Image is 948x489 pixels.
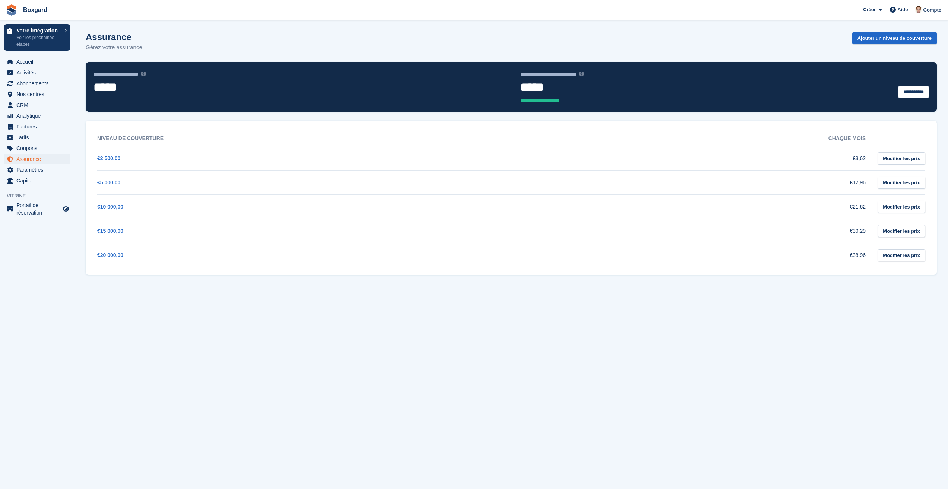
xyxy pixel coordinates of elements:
[878,152,925,165] a: Modifier les prix
[852,32,937,44] a: Ajouter un niveau de couverture
[16,143,61,153] span: Coupons
[4,78,70,89] a: menu
[20,4,50,16] a: Boxgard
[878,177,925,189] a: Modifier les prix
[4,100,70,110] a: menu
[16,201,61,216] span: Portail de réservation
[16,175,61,186] span: Capital
[97,180,120,185] a: €5 000,00
[4,111,70,121] a: menu
[97,252,123,258] a: €20 000,00
[4,57,70,67] a: menu
[4,154,70,164] a: menu
[16,28,61,33] p: Votre intégration
[923,6,941,14] span: Compte
[16,111,61,121] span: Analytique
[878,201,925,213] a: Modifier les prix
[16,67,61,78] span: Activités
[16,154,61,164] span: Assurance
[489,131,881,146] th: Chaque mois
[86,32,142,42] h1: Assurance
[61,204,70,213] a: Boutique d'aperçu
[6,4,17,16] img: stora-icon-8386f47178a22dfd0bd8f6a31ec36ba5ce8667c1dd55bd0f319d3a0aa187defe.svg
[878,249,925,261] a: Modifier les prix
[97,204,123,210] a: €10 000,00
[489,171,881,195] td: €12,96
[16,165,61,175] span: Paramètres
[86,43,142,52] p: Gérez votre assurance
[4,89,70,99] a: menu
[489,195,881,219] td: €21,62
[579,72,584,76] img: icon-info-grey-7440780725fd019a000dd9b08b2336e03edf1995a4989e88bcd33f0948082b44.svg
[878,225,925,237] a: Modifier les prix
[16,34,61,48] p: Voir les prochaines étapes
[915,6,922,13] img: Alban Mackay
[97,228,123,234] a: €15 000,00
[4,165,70,175] a: menu
[16,78,61,89] span: Abonnements
[16,100,61,110] span: CRM
[4,121,70,132] a: menu
[7,192,74,200] span: Vitrine
[16,57,61,67] span: Accueil
[4,132,70,143] a: menu
[897,6,908,13] span: Aide
[4,201,70,216] a: menu
[4,175,70,186] a: menu
[97,131,489,146] th: Niveau de couverture
[97,155,120,161] a: €2 500,00
[4,24,70,51] a: Votre intégration Voir les prochaines étapes
[863,6,876,13] span: Créer
[16,121,61,132] span: Factures
[489,146,881,171] td: €8,62
[16,132,61,143] span: Tarifs
[489,243,881,267] td: €38,96
[489,219,881,243] td: €30,29
[16,89,61,99] span: Nos centres
[141,72,146,76] img: icon-info-grey-7440780725fd019a000dd9b08b2336e03edf1995a4989e88bcd33f0948082b44.svg
[4,143,70,153] a: menu
[4,67,70,78] a: menu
